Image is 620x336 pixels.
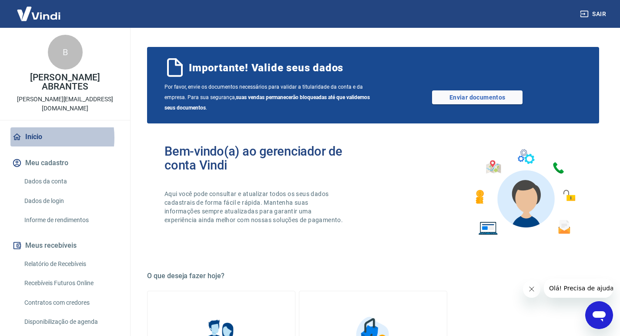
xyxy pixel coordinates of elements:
iframe: Mensagem da empresa [544,279,613,298]
a: Relatório de Recebíveis [21,255,120,273]
p: [PERSON_NAME] ABRANTES [7,73,123,91]
iframe: Fechar mensagem [523,280,540,298]
a: Enviar documentos [432,90,523,104]
div: B [48,35,83,70]
iframe: Botão para abrir a janela de mensagens [585,301,613,329]
span: Importante! Valide seus dados [189,61,343,75]
a: Dados de login [21,192,120,210]
button: Meu cadastro [10,153,120,173]
b: suas vendas permanecerão bloqueadas até que validemos seus documentos [164,94,370,111]
a: Recebíveis Futuros Online [21,274,120,292]
a: Início [10,127,120,146]
a: Contratos com credores [21,294,120,312]
p: Aqui você pode consultar e atualizar todos os seus dados cadastrais de forma fácil e rápida. Mant... [164,190,345,224]
a: Disponibilização de agenda [21,313,120,331]
button: Meus recebíveis [10,236,120,255]
h2: Bem-vindo(a) ao gerenciador de conta Vindi [164,144,373,172]
a: Informe de rendimentos [21,211,120,229]
p: [PERSON_NAME][EMAIL_ADDRESS][DOMAIN_NAME] [7,95,123,113]
img: Vindi [10,0,67,27]
h5: O que deseja fazer hoje? [147,272,599,280]
button: Sair [578,6,610,22]
span: Olá! Precisa de ajuda? [5,6,73,13]
img: Imagem de um avatar masculino com diversos icones exemplificando as funcionalidades do gerenciado... [468,144,582,240]
a: Dados da conta [21,173,120,190]
span: Por favor, envie os documentos necessários para validar a titularidade da conta e da empresa. Par... [164,82,373,113]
